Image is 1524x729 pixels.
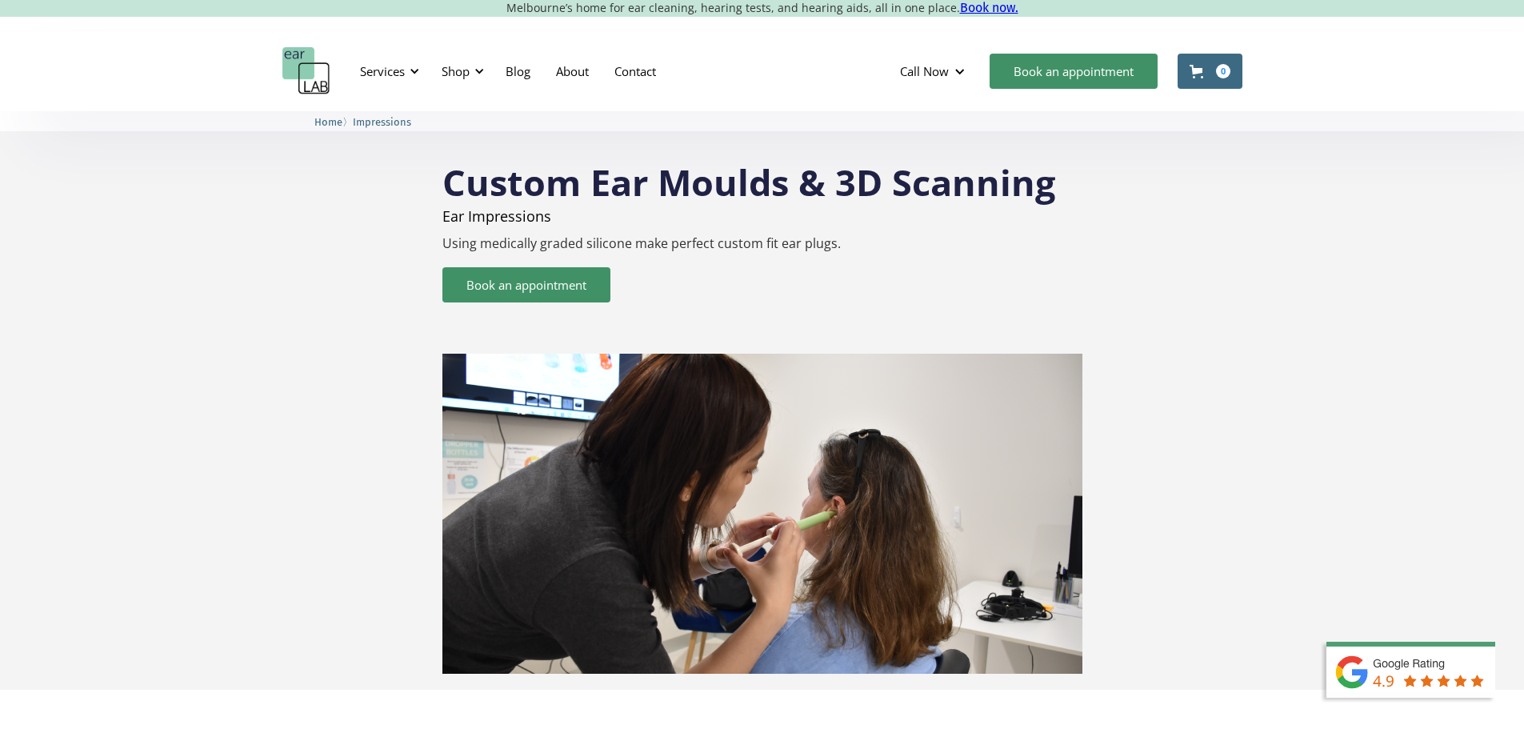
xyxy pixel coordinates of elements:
div: Services [360,63,405,79]
p: Ear Impressions [442,208,1082,224]
p: Using medically graded silicone make perfect custom fit ear plugs. [442,236,1082,251]
a: Book an appointment [990,54,1158,89]
a: Contact [602,48,669,94]
div: Call Now [887,47,982,95]
a: Blog [493,48,543,94]
a: Open cart [1178,54,1242,89]
a: Home [314,114,342,129]
div: Shop [432,47,489,95]
span: Impressions [353,116,411,128]
a: Book an appointment [442,267,610,302]
a: home [282,47,330,95]
h1: Custom Ear Moulds & 3D Scanning [442,147,1082,200]
div: Call Now [900,63,949,79]
img: 3D scanning & ear impressions service at earLAB [442,354,1082,674]
li: 〉 [314,114,353,130]
div: Shop [442,63,470,79]
div: Services [350,47,424,95]
a: Impressions [353,114,411,129]
a: About [543,48,602,94]
span: Home [314,116,342,128]
div: 0 [1216,64,1230,78]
